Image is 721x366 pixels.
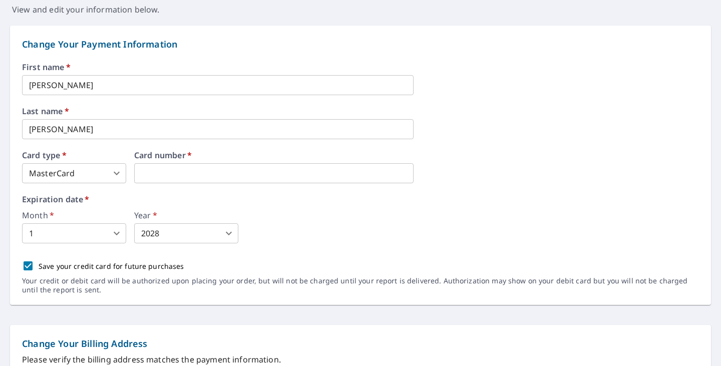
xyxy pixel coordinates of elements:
p: Please verify the billing address matches the payment information. [22,353,699,365]
p: Change Your Payment Information [22,38,699,51]
p: Change Your Billing Address [22,337,699,350]
label: Year [134,211,238,219]
label: Last name [22,107,699,115]
div: 1 [22,223,126,243]
label: First name [22,63,699,71]
p: Your credit or debit card will be authorized upon placing your order, but will not be charged unt... [22,276,699,294]
div: 2028 [134,223,238,243]
p: Save your credit card for future purchases [39,261,184,271]
label: Expiration date [22,195,699,203]
label: Month [22,211,126,219]
div: MasterCard [22,163,126,183]
label: Card type [22,151,126,159]
label: Card number [134,151,414,159]
iframe: secure payment field [134,163,414,183]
